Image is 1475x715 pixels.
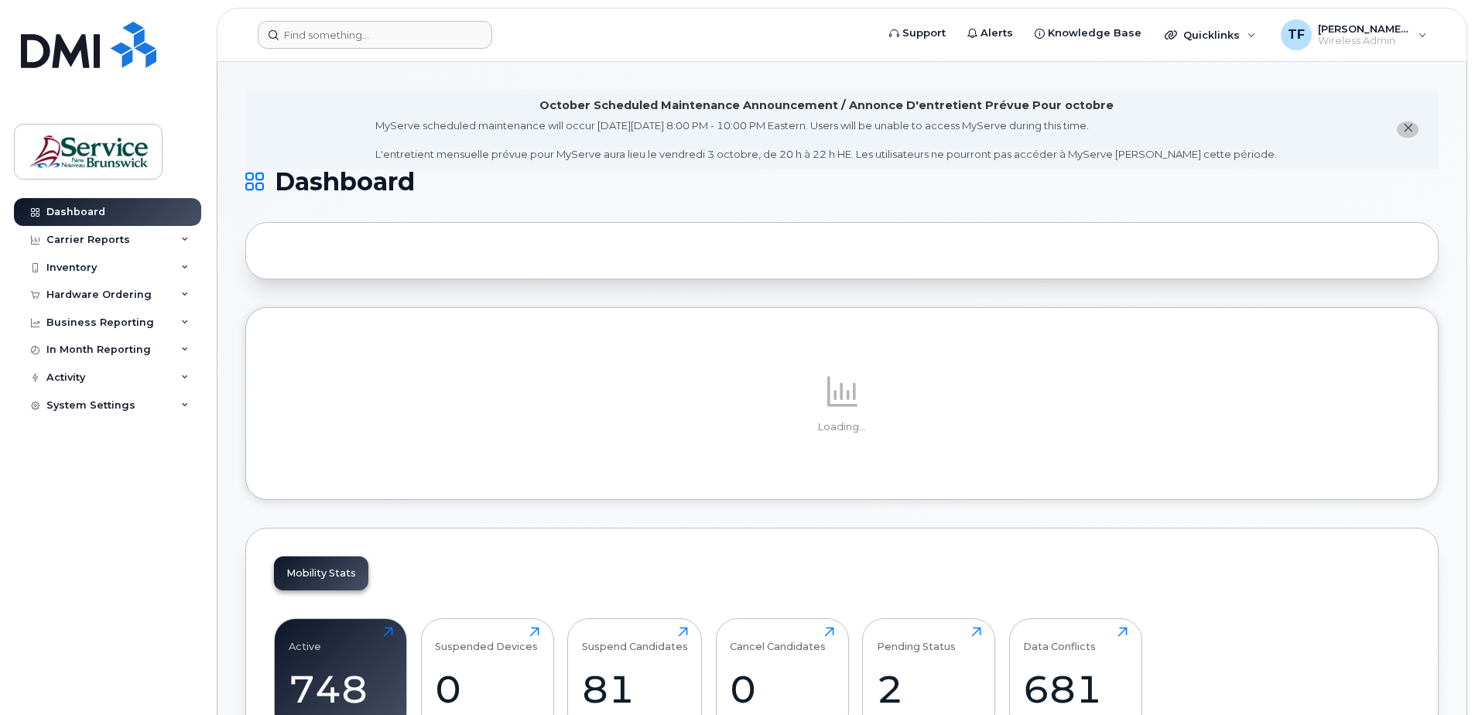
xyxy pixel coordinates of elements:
[730,666,834,712] div: 0
[730,627,826,652] div: Cancel Candidates
[274,420,1410,434] p: Loading...
[289,666,393,712] div: 748
[877,627,956,652] div: Pending Status
[289,627,321,652] div: Active
[375,118,1277,162] div: MyServe scheduled maintenance will occur [DATE][DATE] 8:00 PM - 10:00 PM Eastern. Users will be u...
[435,627,538,652] div: Suspended Devices
[1023,666,1128,712] div: 681
[539,97,1114,114] div: October Scheduled Maintenance Announcement / Annonce D'entretient Prévue Pour octobre
[435,666,539,712] div: 0
[275,170,415,193] span: Dashboard
[582,666,688,712] div: 81
[582,627,688,652] div: Suspend Candidates
[1023,627,1096,652] div: Data Conflicts
[1397,121,1419,138] button: close notification
[877,666,981,712] div: 2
